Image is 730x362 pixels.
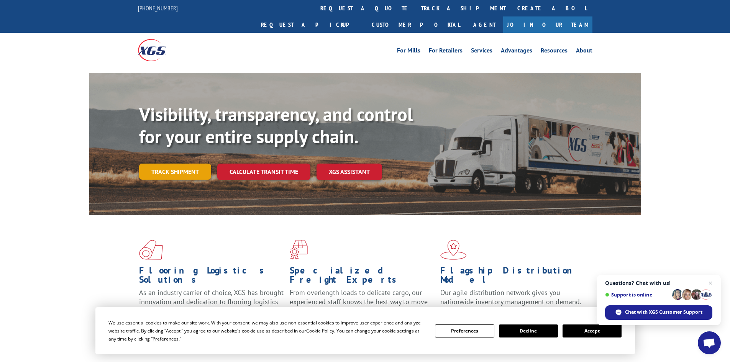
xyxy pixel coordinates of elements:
span: Our agile distribution network gives you nationwide inventory management on demand. [440,288,581,306]
a: Advantages [501,48,532,56]
button: Accept [563,324,622,337]
div: Cookie Consent Prompt [95,307,635,354]
p: From overlength loads to delicate cargo, our experienced staff knows the best way to move your fr... [290,288,435,322]
div: Open chat [698,331,721,354]
span: Cookie Policy [306,328,334,334]
div: Chat with XGS Customer Support [605,305,712,320]
img: xgs-icon-focused-on-flooring-red [290,240,308,260]
a: About [576,48,592,56]
a: For Retailers [429,48,463,56]
div: We use essential cookies to make our site work. With your consent, we may also use non-essential ... [108,319,426,343]
span: As an industry carrier of choice, XGS has brought innovation and dedication to flooring logistics... [139,288,284,315]
span: Preferences [153,336,179,342]
a: [PHONE_NUMBER] [138,4,178,12]
span: Chat with XGS Customer Support [625,309,702,316]
a: Agent [466,16,503,33]
a: For Mills [397,48,420,56]
h1: Specialized Freight Experts [290,266,435,288]
a: Calculate transit time [217,164,310,180]
span: Close chat [706,278,715,288]
button: Preferences [435,324,494,337]
a: Track shipment [139,164,211,180]
h1: Flooring Logistics Solutions [139,266,284,288]
a: Customer Portal [366,16,466,33]
span: Questions? Chat with us! [605,280,712,286]
img: xgs-icon-flagship-distribution-model-red [440,240,467,260]
a: Join Our Team [503,16,592,33]
a: XGS ASSISTANT [317,164,382,180]
span: Support is online [605,292,669,298]
a: Request a pickup [255,16,366,33]
a: Resources [541,48,568,56]
b: Visibility, transparency, and control for your entire supply chain. [139,102,413,148]
a: Services [471,48,492,56]
img: xgs-icon-total-supply-chain-intelligence-red [139,240,163,260]
h1: Flagship Distribution Model [440,266,585,288]
button: Decline [499,324,558,337]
